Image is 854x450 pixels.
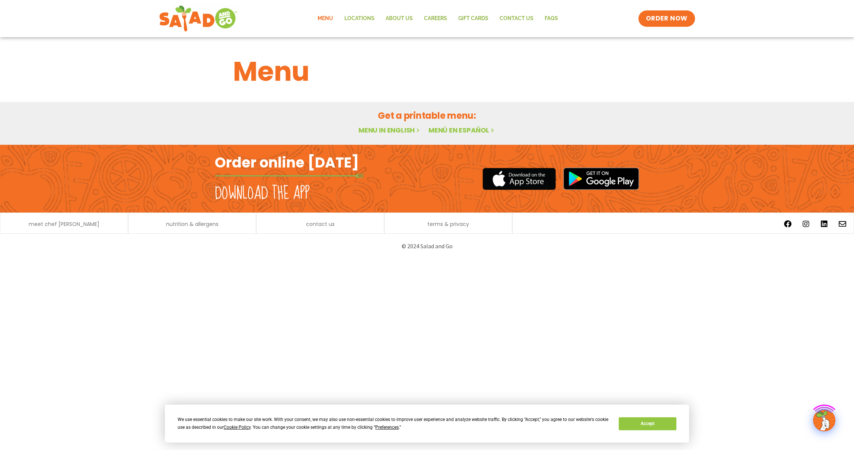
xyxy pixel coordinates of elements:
[427,221,469,227] a: terms & privacy
[178,416,610,431] div: We use essential cookies to make our site work. With your consent, we may also use non-essential ...
[359,125,421,135] a: Menu in English
[215,153,359,172] h2: Order online [DATE]
[159,4,238,33] img: new-SAG-logo-768×292
[224,425,251,430] span: Cookie Policy
[166,221,219,227] a: nutrition & allergens
[380,10,418,27] a: About Us
[215,183,310,204] h2: Download the app
[306,221,335,227] a: contact us
[563,167,639,190] img: google_play
[375,425,399,430] span: Preferences
[29,221,99,227] a: meet chef [PERSON_NAME]
[339,10,380,27] a: Locations
[539,10,564,27] a: FAQs
[418,10,453,27] a: Careers
[233,109,621,122] h2: Get a printable menu:
[312,10,339,27] a: Menu
[215,174,364,178] img: fork
[646,14,688,23] span: ORDER NOW
[312,10,564,27] nav: Menu
[219,241,635,251] p: © 2024 Salad and Go
[638,10,695,27] a: ORDER NOW
[428,125,495,135] a: Menú en español
[165,405,689,443] div: Cookie Consent Prompt
[619,417,676,430] button: Accept
[482,167,556,191] img: appstore
[453,10,494,27] a: GIFT CARDS
[494,10,539,27] a: Contact Us
[233,51,621,92] h1: Menu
